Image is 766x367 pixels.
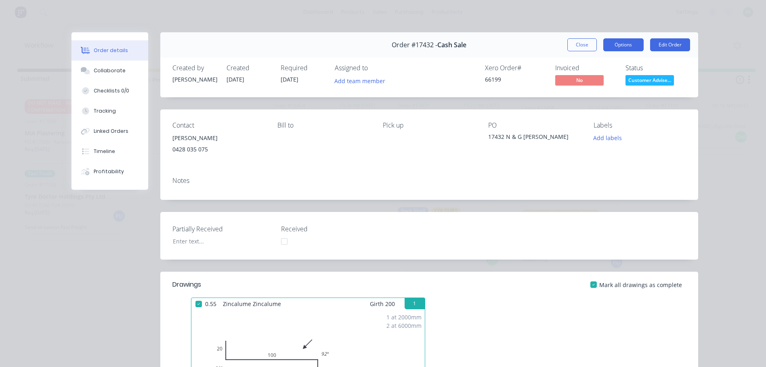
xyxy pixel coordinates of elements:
[202,298,220,310] span: 0.55
[71,40,148,61] button: Order details
[625,64,686,72] div: Status
[172,144,265,155] div: 0428 035 075
[94,107,116,115] div: Tracking
[71,81,148,101] button: Checklists 0/0
[172,280,201,289] div: Drawings
[277,122,370,129] div: Bill to
[172,177,686,185] div: Notes
[437,41,466,49] span: Cash Sale
[94,168,124,175] div: Profitability
[172,132,265,144] div: [PERSON_NAME]
[594,122,686,129] div: Labels
[370,298,395,310] span: Girth 200
[94,67,126,74] div: Collaborate
[172,64,217,72] div: Created by
[599,281,682,289] span: Mark all drawings as complete
[220,298,284,310] span: Zincalume Zincalume
[625,75,674,85] span: Customer Advise...
[330,75,389,86] button: Add team member
[172,224,273,234] label: Partially Received
[589,132,626,143] button: Add labels
[335,75,390,86] button: Add team member
[94,148,115,155] div: Timeline
[650,38,690,51] button: Edit Order
[392,41,437,49] span: Order #17432 -
[555,64,616,72] div: Invoiced
[386,313,422,321] div: 1 at 2000mm
[386,321,422,330] div: 2 at 6000mm
[383,122,475,129] div: Pick up
[603,38,644,51] button: Options
[555,75,604,85] span: No
[485,75,546,84] div: 66199
[488,122,581,129] div: PO
[405,298,425,309] button: 1
[567,38,597,51] button: Close
[227,64,271,72] div: Created
[281,75,298,83] span: [DATE]
[94,128,128,135] div: Linked Orders
[227,75,244,83] span: [DATE]
[71,121,148,141] button: Linked Orders
[71,61,148,81] button: Collaborate
[71,101,148,121] button: Tracking
[172,122,265,129] div: Contact
[485,64,546,72] div: Xero Order #
[625,75,674,87] button: Customer Advise...
[335,64,416,72] div: Assigned to
[94,47,128,54] div: Order details
[71,161,148,182] button: Profitability
[172,75,217,84] div: [PERSON_NAME]
[281,224,382,234] label: Received
[172,132,265,158] div: [PERSON_NAME]0428 035 075
[488,132,581,144] div: 17432 N & G [PERSON_NAME]
[94,87,129,94] div: Checklists 0/0
[281,64,325,72] div: Required
[71,141,148,161] button: Timeline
